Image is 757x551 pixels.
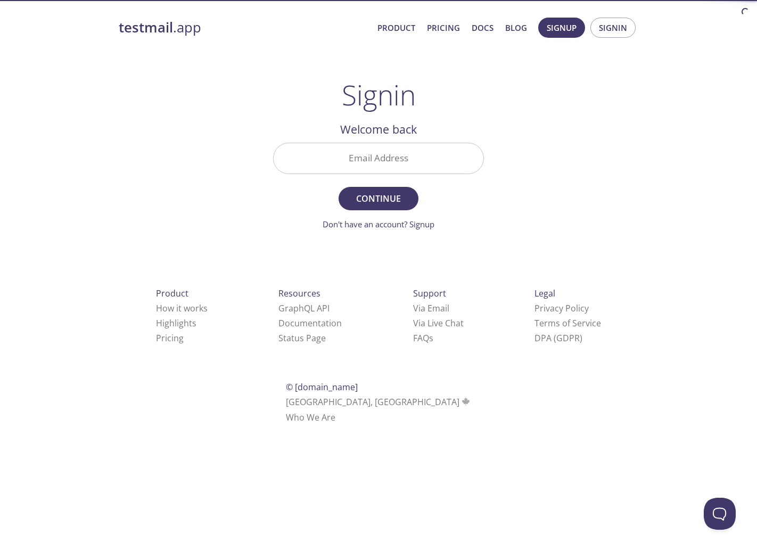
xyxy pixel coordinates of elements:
[534,302,589,314] a: Privacy Policy
[350,191,407,206] span: Continue
[538,18,585,38] button: Signup
[156,317,196,329] a: Highlights
[534,287,555,299] span: Legal
[278,317,342,329] a: Documentation
[273,120,484,138] h2: Welcome back
[413,317,464,329] a: Via Live Chat
[427,21,460,35] a: Pricing
[278,302,330,314] a: GraphQL API
[286,412,335,423] a: Who We Are
[547,21,577,35] span: Signup
[286,381,358,393] span: © [DOMAIN_NAME]
[156,302,208,314] a: How it works
[156,332,184,344] a: Pricing
[534,317,601,329] a: Terms of Service
[339,187,418,210] button: Continue
[377,21,415,35] a: Product
[156,287,188,299] span: Product
[413,332,433,344] a: FAQ
[505,21,527,35] a: Blog
[323,219,434,229] a: Don't have an account? Signup
[413,302,449,314] a: Via Email
[590,18,636,38] button: Signin
[704,498,736,530] iframe: Help Scout Beacon - Open
[342,79,416,111] h1: Signin
[278,332,326,344] a: Status Page
[119,19,369,37] a: testmail.app
[278,287,320,299] span: Resources
[534,332,582,344] a: DPA (GDPR)
[413,287,446,299] span: Support
[429,332,433,344] span: s
[119,18,173,37] strong: testmail
[286,396,472,408] span: [GEOGRAPHIC_DATA], [GEOGRAPHIC_DATA]
[599,21,627,35] span: Signin
[472,21,493,35] a: Docs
